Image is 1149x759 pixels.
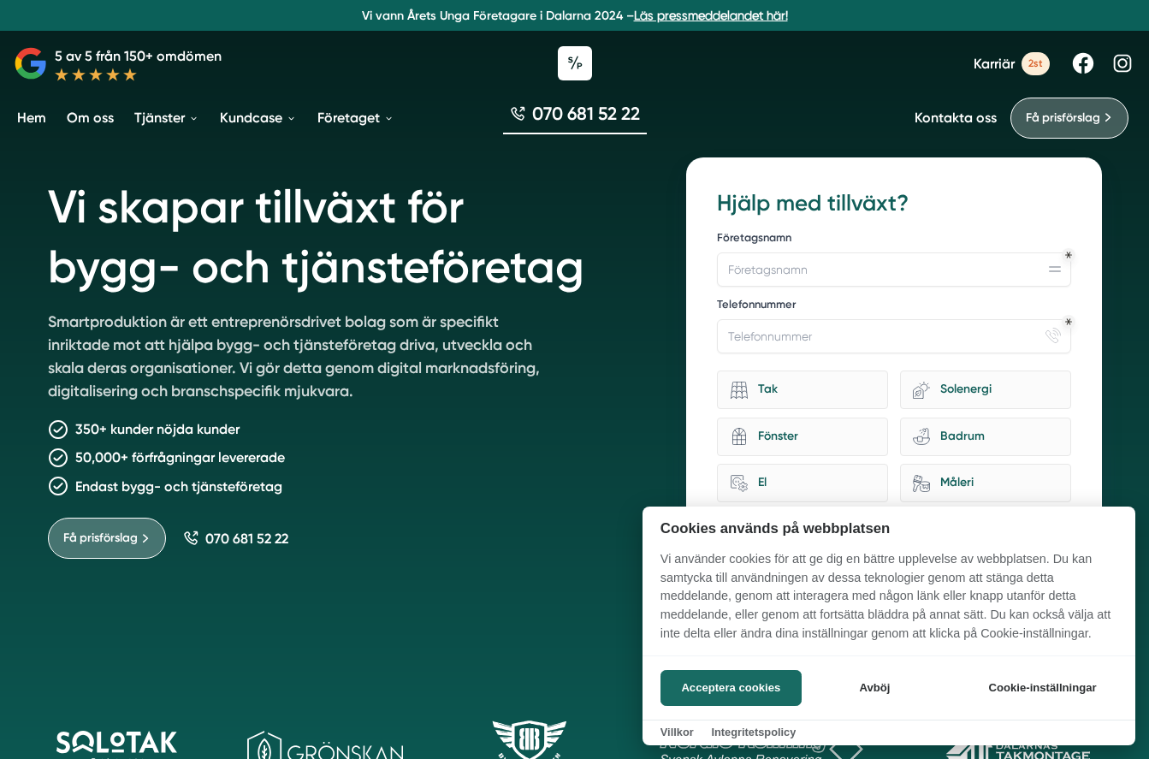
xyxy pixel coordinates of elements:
button: Acceptera cookies [660,670,802,706]
h2: Cookies används på webbplatsen [643,520,1135,537]
a: Villkor [660,726,694,738]
a: Integritetspolicy [711,726,796,738]
button: Avböj [807,670,943,706]
button: Cookie-inställningar [968,670,1117,706]
p: Vi använder cookies för att ge dig en bättre upplevelse av webbplatsen. Du kan samtycka till anvä... [643,550,1135,655]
